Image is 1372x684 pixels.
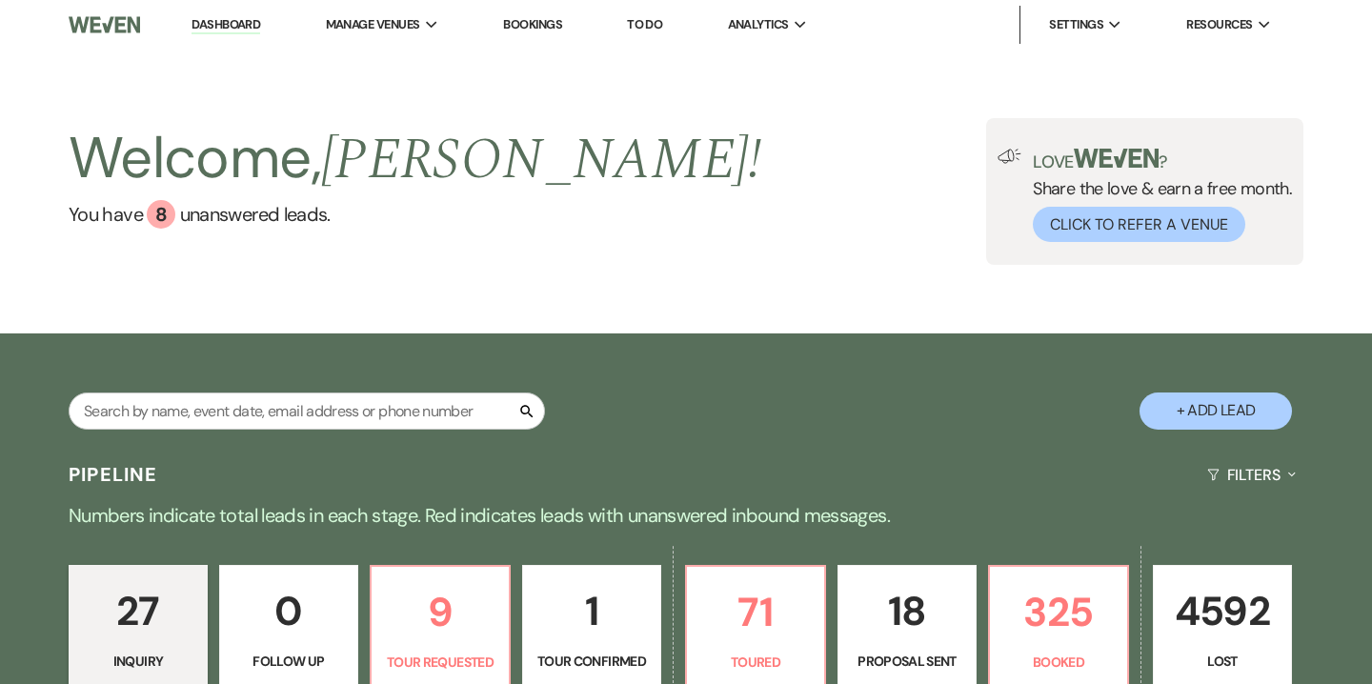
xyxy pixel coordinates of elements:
[535,651,649,672] p: Tour Confirmed
[850,579,964,643] p: 18
[192,16,260,34] a: Dashboard
[232,579,346,643] p: 0
[728,15,789,34] span: Analytics
[1186,15,1252,34] span: Resources
[81,579,195,643] p: 27
[1033,149,1292,171] p: Love ?
[1001,580,1116,644] p: 325
[383,580,497,644] p: 9
[69,392,545,430] input: Search by name, event date, email address or phone number
[1140,392,1292,430] button: + Add Lead
[69,118,761,200] h2: Welcome,
[69,5,140,45] img: Weven Logo
[535,579,649,643] p: 1
[1165,579,1280,643] p: 4592
[850,651,964,672] p: Proposal Sent
[1001,652,1116,673] p: Booked
[698,580,813,644] p: 71
[69,461,158,488] h3: Pipeline
[321,116,761,204] span: [PERSON_NAME] !
[1165,651,1280,672] p: Lost
[232,651,346,672] p: Follow Up
[81,651,195,672] p: Inquiry
[698,652,813,673] p: Toured
[1049,15,1103,34] span: Settings
[383,652,497,673] p: Tour Requested
[326,15,420,34] span: Manage Venues
[1074,149,1159,168] img: weven-logo-green.svg
[998,149,1021,164] img: loud-speaker-illustration.svg
[1200,450,1303,500] button: Filters
[69,200,761,229] a: You have 8 unanswered leads.
[147,200,175,229] div: 8
[503,16,562,32] a: Bookings
[1021,149,1292,242] div: Share the love & earn a free month.
[627,16,662,32] a: To Do
[1033,207,1245,242] button: Click to Refer a Venue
